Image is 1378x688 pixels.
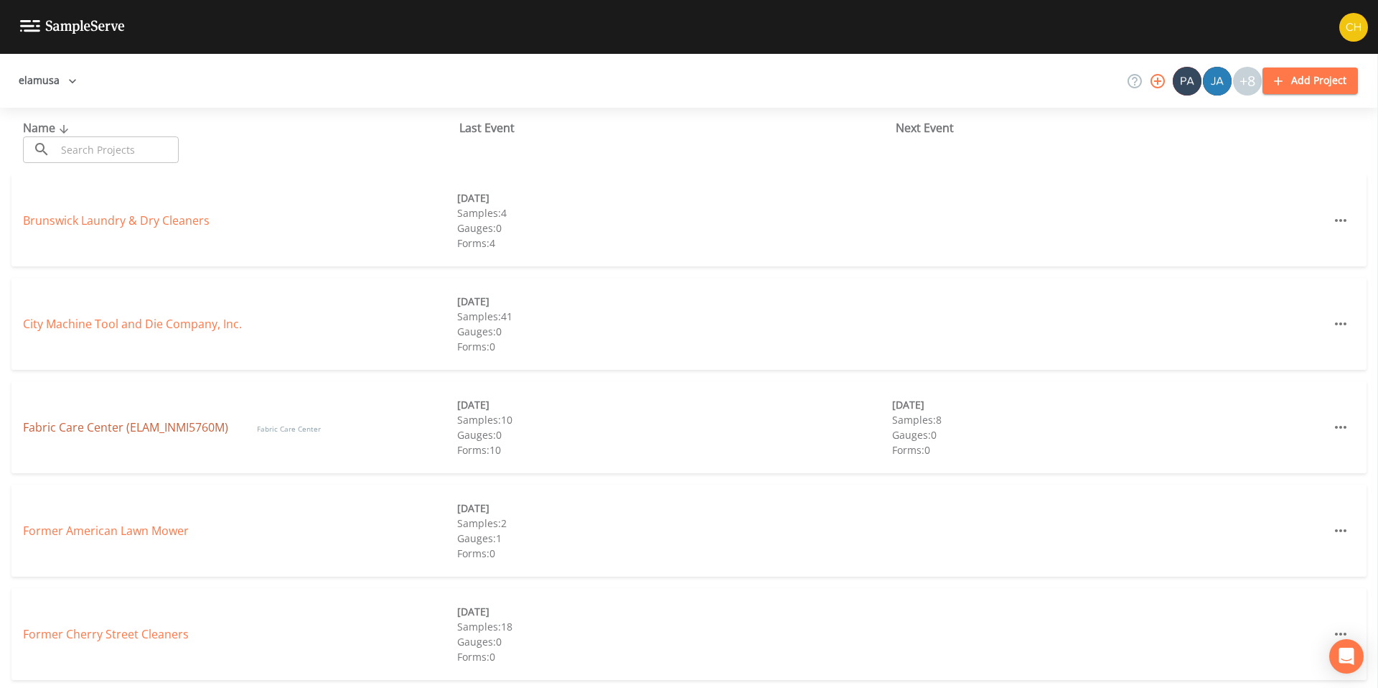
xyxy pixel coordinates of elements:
[892,427,1326,442] div: Gauges: 0
[1329,639,1364,674] div: Open Intercom Messenger
[457,442,891,457] div: Forms: 10
[1203,67,1232,96] img: de60428fbf029cf3ba8fe1992fc15c16
[23,626,189,642] a: Former Cherry Street Cleaners
[23,523,189,539] a: Former American Lawn Mower
[23,419,228,435] a: Fabric Care Center (ELAM_INMI5760M)
[23,120,72,136] span: Name
[459,119,896,136] div: Last Event
[457,412,891,427] div: Samples: 10
[457,397,891,412] div: [DATE]
[892,397,1326,412] div: [DATE]
[457,546,891,561] div: Forms: 0
[457,220,891,236] div: Gauges: 0
[1173,67,1201,96] img: 642d39ac0e0127a36d8cdbc932160316
[20,20,125,34] img: logo
[457,604,891,619] div: [DATE]
[13,68,83,94] button: elamusa
[1172,67,1202,96] div: Patrick Caulfield
[457,236,891,251] div: Forms: 4
[457,324,891,339] div: Gauges: 0
[1202,67,1232,96] div: James Patrick Hogan
[1233,67,1262,96] div: +8
[1262,68,1358,94] button: Add Project
[457,427,891,442] div: Gauges: 0
[457,634,891,649] div: Gauges: 0
[892,442,1326,457] div: Forms: 0
[457,516,891,531] div: Samples: 2
[892,412,1326,427] div: Samples: 8
[457,619,891,634] div: Samples: 18
[457,309,891,324] div: Samples: 41
[23,316,242,332] a: City Machine Tool and Die Company, Inc.
[457,501,891,516] div: [DATE]
[457,531,891,546] div: Gauges: 1
[257,424,321,434] span: Fabric Care Center
[896,119,1332,136] div: Next Event
[56,136,179,163] input: Search Projects
[457,294,891,309] div: [DATE]
[457,190,891,205] div: [DATE]
[457,649,891,664] div: Forms: 0
[457,339,891,354] div: Forms: 0
[1339,13,1368,42] img: d86ae1ecdc4518aa9066df4dc24f587e
[23,213,210,228] a: Brunswick Laundry & Dry Cleaners
[457,205,891,220] div: Samples: 4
